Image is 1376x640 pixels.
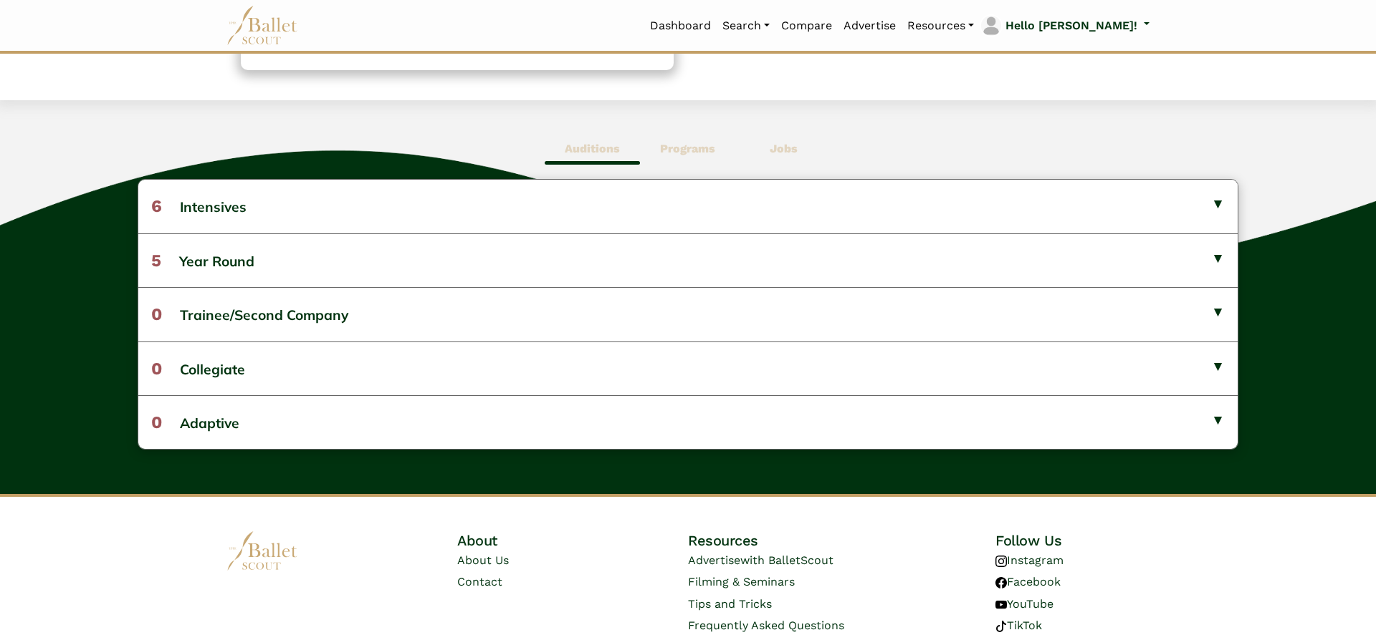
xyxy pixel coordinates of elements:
a: Tips and Tricks [688,597,772,611]
a: Resources [902,11,980,41]
img: youtube logo [995,599,1007,611]
a: Compare [775,11,838,41]
b: Auditions [565,142,620,155]
a: Frequently Asked Questions [688,619,844,632]
span: 0 [151,359,162,379]
a: Advertise [838,11,902,41]
button: 0Adaptive [138,395,1238,449]
a: Facebook [995,575,1061,588]
span: 6 [151,196,162,216]
h4: About [457,531,611,550]
button: 0Collegiate [138,341,1238,395]
a: Search [717,11,775,41]
a: YouTube [995,597,1053,611]
a: Instagram [995,553,1064,567]
a: TikTok [995,619,1042,632]
img: profile picture [981,16,1001,36]
a: Contact [457,575,502,588]
button: 6Intensives [138,180,1238,233]
span: 0 [151,304,162,324]
img: instagram logo [995,556,1007,567]
p: Hello [PERSON_NAME]! [1005,16,1137,35]
a: profile picture Hello [PERSON_NAME]! [980,14,1150,37]
img: tiktok logo [995,621,1007,632]
a: Advertisewith BalletScout [688,553,833,567]
img: logo [226,531,298,571]
button: 5Year Round [138,233,1238,287]
img: facebook logo [995,577,1007,588]
span: 0 [151,412,162,432]
b: Jobs [770,142,798,155]
a: Filming & Seminars [688,575,795,588]
b: Programs [660,142,715,155]
span: 5 [151,251,161,271]
span: with BalletScout [740,553,833,567]
a: Dashboard [644,11,717,41]
h4: Resources [688,531,919,550]
h4: Follow Us [995,531,1150,550]
button: 0Trainee/Second Company [138,287,1238,341]
a: About Us [457,553,509,567]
